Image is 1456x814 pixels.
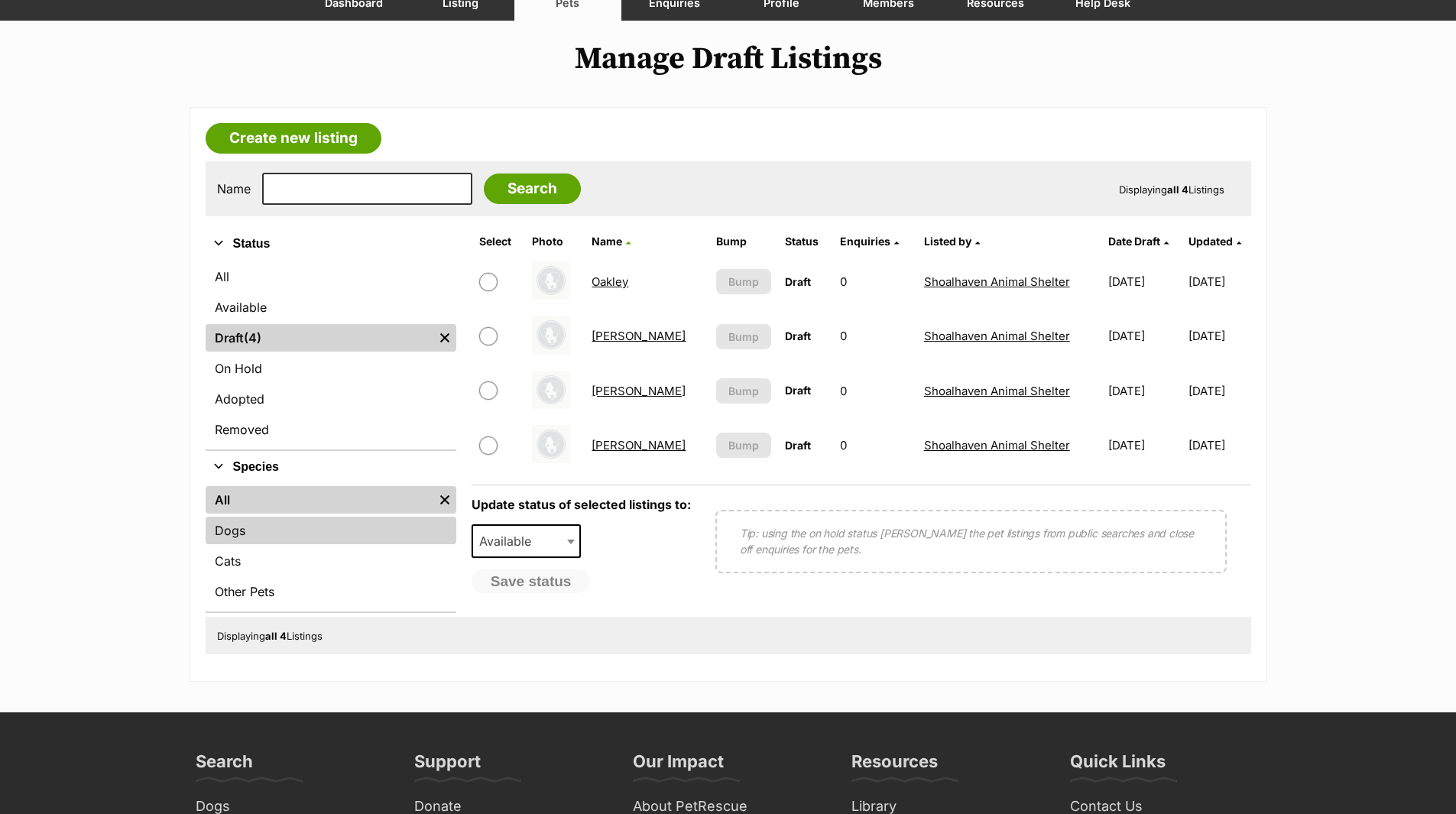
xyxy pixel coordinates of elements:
[924,274,1070,289] a: Shoalhaven Animal Shelter
[206,263,456,290] a: All
[924,235,971,248] span: Listed by
[206,416,456,443] a: Removed
[1188,255,1250,308] td: [DATE]
[1119,183,1224,196] span: Displaying Listings
[206,123,381,154] a: Create new listing
[1188,419,1250,472] td: [DATE]
[785,384,811,397] span: Draft
[472,569,591,594] button: Save status
[785,329,811,342] span: Draft
[473,229,524,254] th: Select
[206,547,456,575] a: Cats
[728,329,759,345] span: Bump
[924,438,1070,452] a: Shoalhaven Animal Shelter
[1188,235,1241,248] a: Updated
[1102,419,1186,472] td: [DATE]
[206,483,456,611] div: Species
[206,578,456,605] a: Other Pets
[592,235,622,248] span: Name
[924,329,1070,343] a: Shoalhaven Animal Shelter
[834,255,916,308] td: 0
[834,419,916,472] td: 0
[716,324,771,349] button: Bump
[433,324,456,352] a: Remove filter
[217,630,323,642] span: Displaying Listings
[472,524,582,558] span: Available
[206,486,433,514] a: All
[532,261,570,300] img: Oakley
[1188,365,1250,417] td: [DATE]
[1167,183,1188,196] strong: all 4
[206,355,456,382] a: On Hold
[532,371,570,409] img: Oswald
[206,517,456,544] a: Dogs
[1188,235,1233,248] span: Updated
[265,630,287,642] strong: all 4
[740,525,1202,557] p: Tip: using the on hold status [PERSON_NAME] the pet listings from public searches and close off e...
[716,378,771,404] button: Bump
[779,229,832,254] th: Status
[206,324,433,352] a: Draft
[785,439,811,452] span: Draft
[592,384,686,398] a: [PERSON_NAME]
[1102,255,1186,308] td: [DATE]
[716,433,771,458] button: Bump
[1188,310,1250,362] td: [DATE]
[592,438,686,452] a: [PERSON_NAME]
[526,229,584,254] th: Photo
[196,751,253,781] h3: Search
[206,234,456,254] button: Status
[834,365,916,417] td: 0
[840,235,899,248] a: Enquiries
[592,329,686,343] a: [PERSON_NAME]
[484,174,581,204] input: Search
[840,235,890,248] span: translation missing: en.admin.listings.index.attributes.enquiries
[532,425,570,463] img: Owen
[924,384,1070,398] a: Shoalhaven Animal Shelter
[1108,235,1160,248] span: translation missing: en.admin.listings.index.attributes.date_draft
[206,457,456,477] button: Species
[414,751,481,781] h3: Support
[728,437,759,453] span: Bump
[785,275,811,288] span: Draft
[206,260,456,449] div: Status
[206,293,456,321] a: Available
[473,530,546,552] span: Available
[1108,235,1169,248] a: Date Draft
[1102,365,1186,417] td: [DATE]
[716,269,771,294] button: Bump
[206,385,456,413] a: Adopted
[728,383,759,399] span: Bump
[1102,310,1186,362] td: [DATE]
[1070,751,1166,781] h3: Quick Links
[433,486,456,514] a: Remove filter
[633,751,724,781] h3: Our Impact
[924,235,980,248] a: Listed by
[728,274,759,290] span: Bump
[592,274,628,289] a: Oakley
[472,497,691,512] label: Update status of selected listings to:
[217,182,251,196] label: Name
[834,310,916,362] td: 0
[592,235,631,248] a: Name
[851,751,938,781] h3: Resources
[710,229,777,254] th: Bump
[244,329,261,347] span: (4)
[532,316,570,354] img: Oliver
